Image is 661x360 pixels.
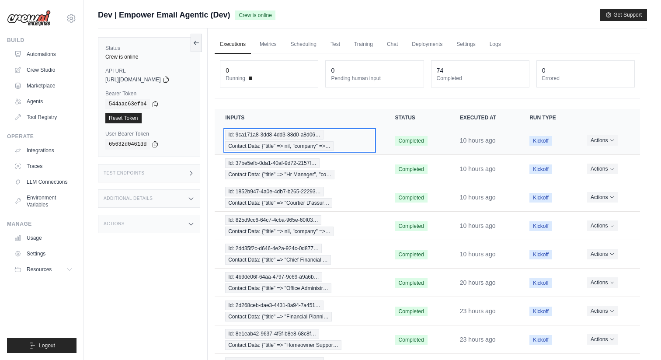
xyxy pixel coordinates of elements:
span: [URL][DOMAIN_NAME] [105,76,161,83]
a: Environment Variables [10,191,77,212]
a: View execution details for Id [225,158,374,179]
span: Kickoff [529,193,552,203]
div: 0 [226,66,229,75]
a: Automations [10,47,77,61]
button: Actions for execution [587,249,618,259]
span: Kickoff [529,221,552,231]
a: Settings [451,35,480,54]
button: Get Support [600,9,647,21]
label: API URL [105,67,193,74]
span: Contact Data: {"title" => "Homeowner Suppor… [225,340,341,350]
span: Contact Data: {"title" => "Hr Manager", "co… [225,170,334,179]
span: Kickoff [529,136,552,146]
span: Completed [395,221,428,231]
span: Id: 8e1eab42-9637-4f5f-b8e8-68c8f… [225,329,319,339]
button: Resources [10,262,77,276]
a: View execution details for Id [225,215,374,236]
span: Completed [395,193,428,203]
span: Dev | Empower Email Agentic (Dev) [98,9,230,21]
span: Contact Data: {"title" => "Chief Financial … [225,255,331,265]
th: Status [385,109,449,126]
dt: Completed [437,75,524,82]
a: Reset Token [105,113,142,123]
span: Completed [395,278,428,288]
a: Tool Registry [10,110,77,124]
time: August 29, 2025 at 11:40 IST [460,222,496,229]
span: Id: 1852b947-4a0e-4db7-b265-22293… [225,187,324,196]
span: Contact Data: {"title" => "Courtier D'assur… [225,198,332,208]
span: Completed [395,164,428,174]
span: Id: 825d9cc6-64c7-4cba-965e-60f03… [225,215,321,225]
span: Logout [39,342,55,349]
span: Crew is online [235,10,275,20]
button: Logout [7,338,77,353]
span: Contact Data: {"title" => nil, "company" =>… [225,141,334,151]
a: View execution details for Id [225,130,374,151]
img: Logo [7,10,51,27]
a: Settings [10,247,77,261]
label: User Bearer Token [105,130,193,137]
span: Kickoff [529,335,552,345]
div: Build [7,37,77,44]
th: Executed at [449,109,519,126]
a: View execution details for Id [225,244,374,265]
a: Training [349,35,378,54]
span: Kickoff [529,307,552,316]
span: Kickoff [529,250,552,259]
div: 0 [331,66,334,75]
label: Status [105,45,193,52]
time: August 29, 2025 at 11:40 IST [460,251,496,258]
time: August 28, 2025 at 22:28 IST [460,308,496,315]
h3: Actions [104,221,125,227]
div: 74 [437,66,444,75]
span: Id: 37be5efb-0da1-40af-9d72-2157f… [225,158,320,168]
div: Manage [7,220,77,227]
span: Completed [395,250,428,259]
th: Run Type [519,109,577,126]
span: Id: 2d268ceb-dae3-4431-8a94-7a451… [225,301,324,310]
a: Integrations [10,143,77,157]
button: Actions for execution [587,192,618,203]
label: Bearer Token [105,90,193,97]
a: Metrics [254,35,282,54]
button: Actions for execution [587,164,618,174]
button: Actions for execution [587,306,618,316]
button: Actions for execution [587,135,618,146]
a: Deployments [407,35,448,54]
span: Id: 2dd35f2c-d646-4e2a-924c-0d877… [225,244,322,253]
span: Id: 4b9de06f-64aa-4797-9c69-a9a6b… [225,272,322,282]
button: Actions for execution [587,334,618,345]
a: Traces [10,159,77,173]
a: LLM Connections [10,175,77,189]
code: 65632d0461dd [105,139,150,150]
th: Inputs [215,109,384,126]
div: Operate [7,133,77,140]
dt: Pending human input [331,75,418,82]
a: Marketplace [10,79,77,93]
a: Logs [484,35,506,54]
time: August 29, 2025 at 11:40 IST [460,194,496,201]
a: View execution details for Id [225,301,374,322]
a: Crew Studio [10,63,77,77]
h3: Test Endpoints [104,171,145,176]
button: Actions for execution [587,220,618,231]
span: Contact Data: {"title" => "Office Administr… [225,283,331,293]
a: Chat [382,35,403,54]
div: 0 [542,66,546,75]
code: 544aac63efb4 [105,99,150,109]
span: Contact Data: {"title" => nil, "company" =>… [225,227,334,236]
time: August 28, 2025 at 22:28 IST [460,336,496,343]
a: Agents [10,94,77,108]
a: View execution details for Id [225,329,374,350]
div: Chat Widget [617,318,661,360]
a: Usage [10,231,77,245]
span: Resources [27,266,52,273]
span: Id: 9ca171a8-3dd8-4dd3-88d0-a8d06… [225,130,324,140]
a: Executions [215,35,251,54]
span: Completed [395,307,428,316]
time: August 29, 2025 at 11:41 IST [460,165,496,172]
time: August 29, 2025 at 11:41 IST [460,137,496,144]
span: Completed [395,136,428,146]
a: View execution details for Id [225,272,374,293]
dt: Errored [542,75,629,82]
